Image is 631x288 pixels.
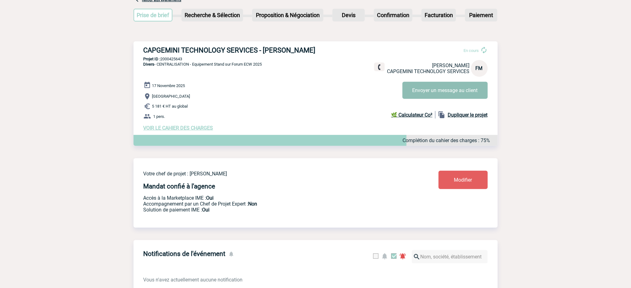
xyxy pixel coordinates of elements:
[144,62,155,67] span: Divers
[134,57,498,61] p: 2000425643
[432,63,470,68] span: [PERSON_NAME]
[134,9,172,21] p: Prise de brief
[448,112,488,118] b: Dupliquer le projet
[464,48,479,53] span: En cours
[144,57,161,61] b: Projet ID :
[466,9,497,21] p: Paiement
[333,9,364,21] p: Devis
[182,9,243,21] p: Recherche & Sélection
[476,65,483,71] span: FM
[144,171,402,177] p: Votre chef de projet : [PERSON_NAME]
[248,201,257,207] b: Non
[253,9,323,21] p: Proposition & Négociation
[153,114,165,119] span: 1 pers.
[202,207,210,213] b: Oui
[152,104,188,109] span: 5 181 € HT au global
[144,46,330,54] h3: CAPGEMINI TECHNOLOGY SERVICES - [PERSON_NAME]
[152,94,190,99] span: [GEOGRAPHIC_DATA]
[206,195,214,201] b: Oui
[144,201,402,207] p: Prestation payante
[422,9,455,21] p: Facturation
[374,9,412,21] p: Confirmation
[391,112,433,118] b: 🌿 Calculateur Co²
[387,68,470,74] span: CAPGEMINI TECHNOLOGY SERVICES
[403,82,488,99] button: Envoyer un message au client
[144,195,402,201] p: Accès à la Marketplace IME :
[152,83,185,88] span: 17 Novembre 2025
[144,207,402,213] p: Conformité aux process achat client, Prise en charge de la facturation, Mutualisation de plusieur...
[144,183,215,190] h4: Mandat confié à l'agence
[438,111,445,118] img: file_copy-black-24dp.png
[144,277,243,283] span: Vous n'avez actuellement aucune notification
[377,64,382,70] img: fixe.png
[144,250,226,258] h4: Notifications de l'événement
[454,177,472,183] span: Modifier
[144,62,262,67] span: - CENTRALISATION - Equipement Stand sur Forum ECW 2025
[391,111,436,118] a: 🌿 Calculateur Co²
[144,125,213,131] a: VOIR LE CAHIER DES CHARGES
